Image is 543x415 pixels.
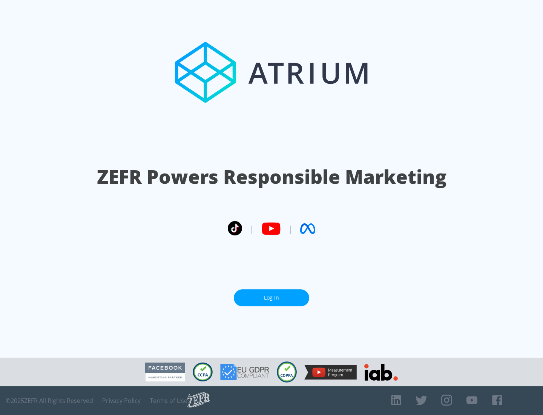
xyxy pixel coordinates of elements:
img: YouTube Measurement Program [304,365,357,380]
a: Log In [234,289,309,306]
img: IAB [364,364,398,381]
span: © 2025 ZEFR All Rights Reserved [6,397,93,404]
a: Terms of Use [150,397,187,404]
span: | [288,223,293,234]
h1: ZEFR Powers Responsible Marketing [97,164,446,190]
img: COPPA Compliant [277,361,297,383]
span: | [250,223,254,234]
img: GDPR Compliant [220,364,269,380]
img: Facebook Marketing Partner [145,363,185,382]
a: Privacy Policy [102,397,141,404]
img: CCPA Compliant [193,363,213,381]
